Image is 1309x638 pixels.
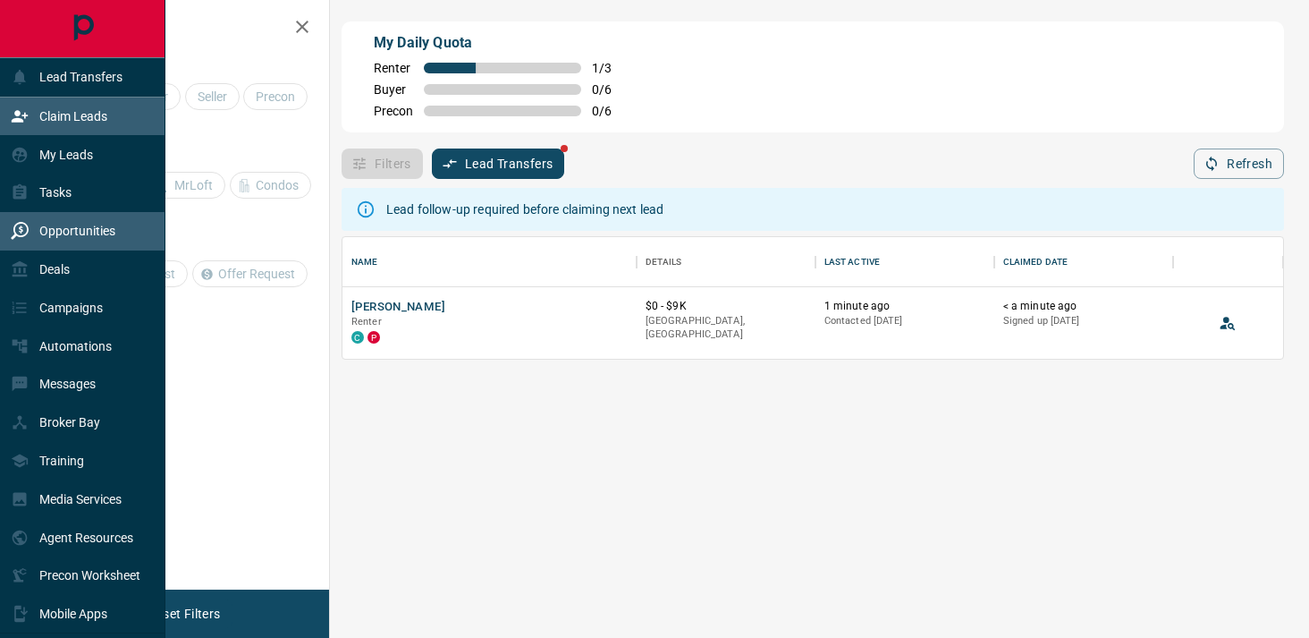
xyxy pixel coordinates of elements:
[1003,237,1068,287] div: Claimed Date
[1219,314,1237,332] svg: View Lead
[592,104,631,118] span: 0 / 6
[824,237,880,287] div: Last Active
[646,314,807,342] p: [GEOGRAPHIC_DATA], [GEOGRAPHIC_DATA]
[367,331,380,344] div: property.ca
[342,237,637,287] div: Name
[374,61,413,75] span: Renter
[824,299,985,314] p: 1 minute ago
[432,149,565,179] button: Lead Transfers
[646,237,682,287] div: Details
[1003,299,1164,314] p: < a minute ago
[592,61,631,75] span: 1 / 3
[815,237,994,287] div: Last Active
[136,599,232,629] button: Reset Filters
[637,237,815,287] div: Details
[994,237,1173,287] div: Claimed Date
[386,193,663,225] div: Lead follow-up required before claiming next lead
[824,314,985,328] p: Contacted [DATE]
[1003,314,1164,328] p: Signed up [DATE]
[351,237,378,287] div: Name
[374,32,631,54] p: My Daily Quota
[57,18,311,39] h2: Filters
[374,104,413,118] span: Precon
[351,331,364,344] div: condos.ca
[351,316,382,328] span: Renter
[1194,149,1284,179] button: Refresh
[1214,310,1241,336] button: View Lead
[374,82,413,97] span: Buyer
[592,82,631,97] span: 0 / 6
[351,299,445,316] button: [PERSON_NAME]
[646,299,807,314] p: $0 - $9K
